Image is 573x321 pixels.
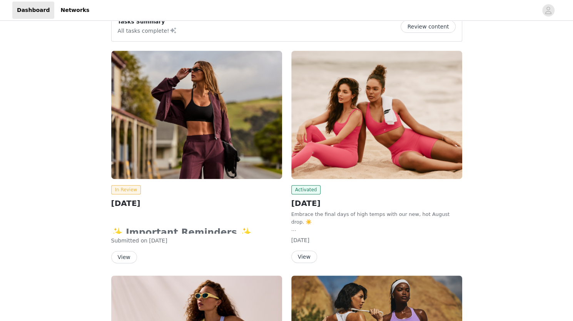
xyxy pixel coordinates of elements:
h2: [DATE] [291,197,462,209]
span: In Review [111,185,141,194]
a: View [291,254,317,260]
img: Fabletics [291,51,462,179]
img: Fabletics [111,51,282,179]
button: View [291,251,317,263]
a: Networks [56,2,94,19]
a: Dashboard [12,2,54,19]
button: View [111,251,137,263]
p: Tasks Summary [118,18,177,26]
strong: ✨ Important Reminders ✨ [111,227,257,238]
span: [DATE] [149,237,167,244]
button: Review content [401,20,455,33]
a: View [111,254,137,260]
div: avatar [545,4,552,17]
h2: [DATE] [111,197,282,209]
p: All tasks complete! [118,26,177,35]
span: Activated [291,185,321,194]
span: [DATE] [291,237,309,243]
p: Embrace the final days of high temps with our new, hot August drop. ☀️ [291,211,462,226]
span: Submitted on [111,237,148,244]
